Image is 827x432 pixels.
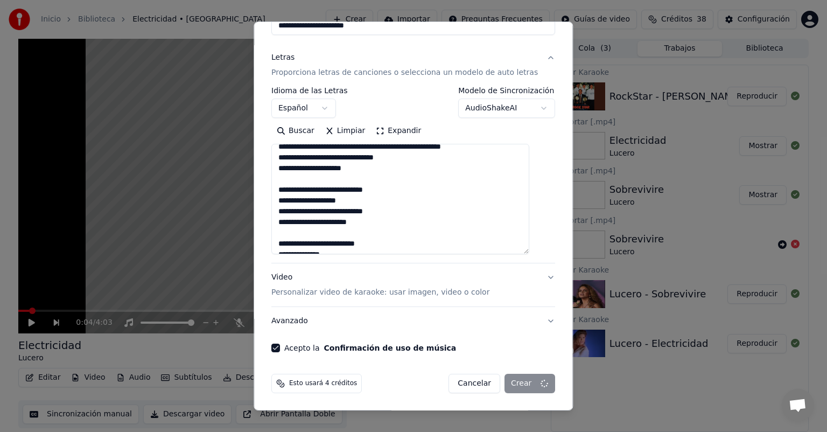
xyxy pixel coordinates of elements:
[271,67,538,78] p: Proporciona letras de canciones o selecciona un modelo de auto letras
[271,44,555,87] button: LetrasProporciona letras de canciones o selecciona un modelo de auto letras
[271,87,555,263] div: LetrasProporciona letras de canciones o selecciona un modelo de auto letras
[271,307,555,335] button: Avanzado
[271,87,348,94] label: Idioma de las Letras
[271,52,295,63] div: Letras
[284,344,456,352] label: Acepto la
[289,379,357,388] span: Esto usará 4 créditos
[324,344,457,352] button: Acepto la
[271,122,320,140] button: Buscar
[271,263,555,306] button: VideoPersonalizar video de karaoke: usar imagen, video o color
[459,87,556,94] label: Modelo de Sincronización
[371,122,427,140] button: Expandir
[320,122,370,140] button: Limpiar
[271,287,489,298] p: Personalizar video de karaoke: usar imagen, video o color
[271,272,489,298] div: Video
[449,374,501,393] button: Cancelar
